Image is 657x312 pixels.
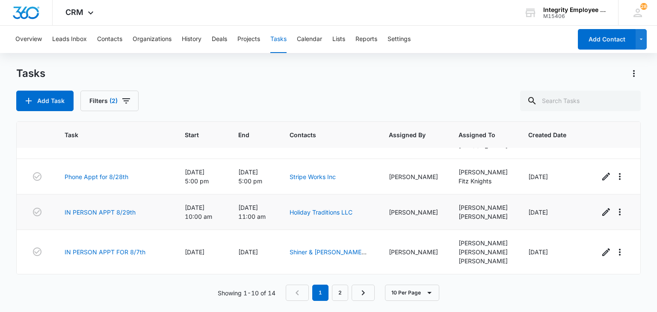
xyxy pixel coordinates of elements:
[355,26,377,53] button: Reports
[528,130,566,139] span: Created Date
[80,91,139,111] button: Filters(2)
[528,173,548,180] span: [DATE]
[388,26,411,53] button: Settings
[238,130,257,139] span: End
[459,168,508,177] div: [PERSON_NAME]
[109,98,118,104] span: (2)
[133,26,172,53] button: Organizations
[15,26,42,53] button: Overview
[312,285,328,301] em: 1
[578,29,636,50] button: Add Contact
[16,91,74,111] button: Add Task
[640,3,647,10] span: 28
[459,256,508,265] div: [PERSON_NAME]
[389,247,438,256] div: [PERSON_NAME]
[627,67,641,80] button: Actions
[459,212,508,221] div: [PERSON_NAME]
[218,288,275,297] p: Showing 1-10 of 14
[65,130,152,139] span: Task
[16,67,45,80] h1: Tasks
[212,26,227,53] button: Deals
[520,91,641,111] input: Search Tasks
[352,285,375,301] a: Next Page
[237,26,260,53] button: Projects
[332,285,348,301] a: Page 2
[65,8,83,17] span: CRM
[270,26,287,53] button: Tasks
[65,247,145,256] a: IN PERSON APPT FOR 8/7th
[528,209,548,216] span: [DATE]
[385,285,439,301] button: 10 Per Page
[543,13,606,19] div: account id
[528,248,548,256] span: [DATE]
[65,172,128,181] a: Phone Appt for 8/28th
[182,26,201,53] button: History
[185,204,212,220] span: [DATE] 10:00 am
[543,6,606,13] div: account name
[52,26,87,53] button: Leads Inbox
[97,26,122,53] button: Contacts
[185,168,209,185] span: [DATE] 5:00 pm
[459,247,508,256] div: [PERSON_NAME]
[238,248,258,256] span: [DATE]
[290,209,352,216] a: Holiday Traditions LLC
[290,130,356,139] span: Contacts
[389,130,426,139] span: Assigned By
[65,208,136,217] a: IN PERSON APPT 8/29th
[640,3,647,10] div: notifications count
[459,238,508,247] div: [PERSON_NAME]
[290,248,367,265] a: Shiner & [PERSON_NAME] SERVICES LLC
[332,26,345,53] button: Lists
[185,248,204,256] span: [DATE]
[297,26,322,53] button: Calendar
[290,173,336,180] a: Stripe Works Inc
[238,204,266,220] span: [DATE] 11:00 am
[459,203,508,212] div: [PERSON_NAME]
[286,285,375,301] nav: Pagination
[389,208,438,217] div: [PERSON_NAME]
[459,177,508,185] div: Fitz Knights
[238,168,262,185] span: [DATE] 5:00 pm
[185,130,205,139] span: Start
[389,172,438,181] div: [PERSON_NAME]
[459,130,495,139] span: Assigned To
